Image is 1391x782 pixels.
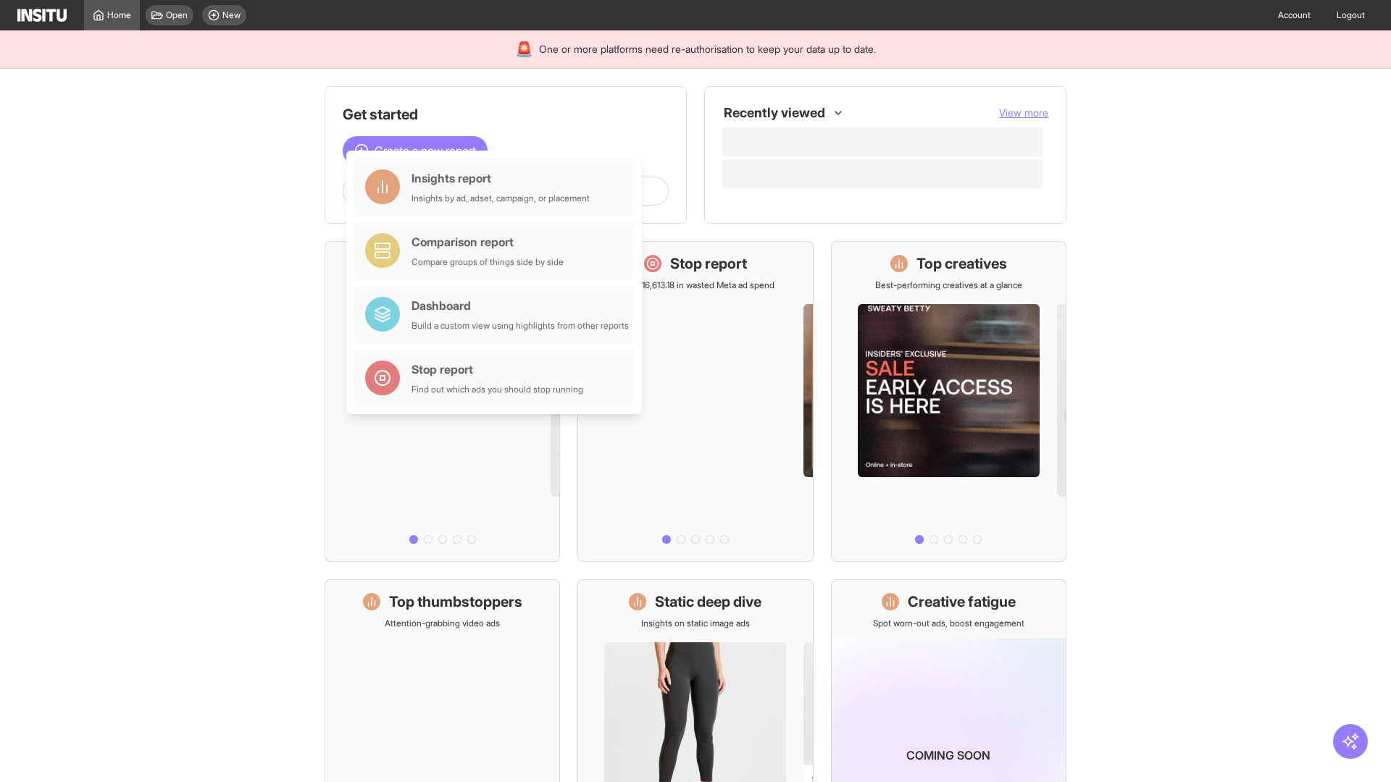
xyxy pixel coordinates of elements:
div: Stop report [412,361,583,378]
h1: Top creatives [916,253,1007,274]
span: Home [107,9,131,21]
div: 🚨 [515,39,533,59]
span: Open [166,9,188,21]
img: Logo [17,9,67,22]
button: View more [999,106,1048,120]
p: Insights on static image ads [641,618,750,629]
a: Stop reportSave £16,613.18 in wasted Meta ad spend [577,241,813,562]
h1: Top thumbstoppers [389,592,522,612]
h1: Stop report [670,253,747,274]
div: Comparison report [412,233,564,251]
div: Compare groups of things side by side [412,256,564,268]
div: Find out which ads you should stop running [412,384,583,395]
span: View more [999,106,1048,119]
span: One or more platforms need re-authorisation to keep your data up to date. [539,42,876,56]
p: Attention-grabbing video ads [385,618,500,629]
p: Best-performing creatives at a glance [875,279,1022,291]
div: Build a custom view using highlights from other reports [412,320,629,332]
p: Save £16,613.18 in wasted Meta ad spend [616,279,774,291]
h1: Static deep dive [655,592,761,612]
a: What's live nowSee all active ads instantly [325,241,560,562]
div: Dashboard [412,297,629,314]
a: Top creativesBest-performing creatives at a glance [831,241,1066,562]
span: New [222,9,241,21]
span: Create a new report [375,142,476,159]
button: Create a new report [343,136,488,165]
div: Insights report [412,169,590,187]
h1: Get started [343,104,669,125]
div: Insights by ad, adset, campaign, or placement [412,193,590,204]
